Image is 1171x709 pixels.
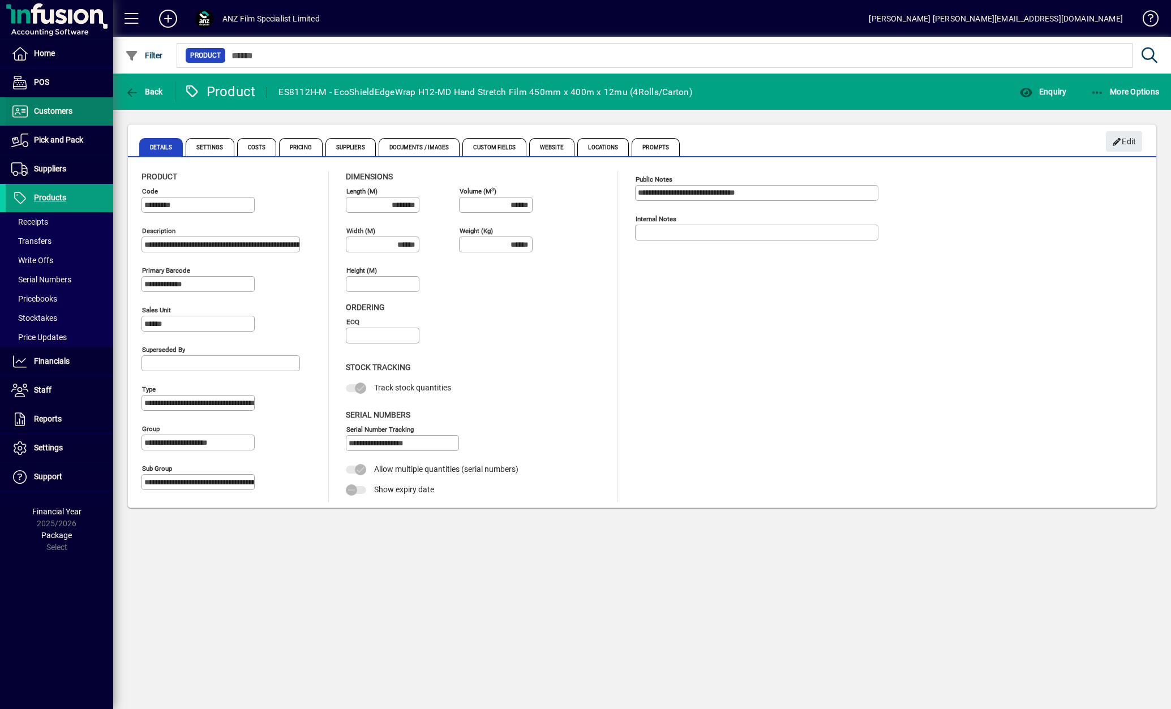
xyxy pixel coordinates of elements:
[278,83,692,101] div: ES8112H-M - EcoShieldEdgeWrap H12-MD Hand Stretch Film 450mm x 400m x 12mu (4Rolls/Carton)
[869,10,1123,28] div: [PERSON_NAME] [PERSON_NAME][EMAIL_ADDRESS][DOMAIN_NAME]
[6,212,113,231] a: Receipts
[346,410,410,419] span: Serial Numbers
[6,126,113,154] a: Pick and Pack
[237,138,277,156] span: Costs
[632,138,680,156] span: Prompts
[636,215,676,223] mat-label: Internal Notes
[346,425,414,433] mat-label: Serial Number tracking
[34,135,83,144] span: Pick and Pack
[34,385,52,394] span: Staff
[6,463,113,491] a: Support
[529,138,575,156] span: Website
[11,313,57,323] span: Stocktakes
[34,49,55,58] span: Home
[460,227,493,235] mat-label: Weight (Kg)
[6,347,113,376] a: Financials
[6,251,113,270] a: Write Offs
[122,45,166,66] button: Filter
[1134,2,1157,39] a: Knowledge Base
[6,97,113,126] a: Customers
[6,270,113,289] a: Serial Numbers
[6,231,113,251] a: Transfers
[113,81,175,102] app-page-header-button: Back
[142,267,190,274] mat-label: Primary barcode
[379,138,460,156] span: Documents / Images
[636,175,672,183] mat-label: Public Notes
[1106,131,1142,152] button: Edit
[346,303,385,312] span: Ordering
[11,275,71,284] span: Serial Numbers
[222,10,320,28] div: ANZ Film Specialist Limited
[142,346,185,354] mat-label: Superseded by
[1088,81,1163,102] button: More Options
[32,507,82,516] span: Financial Year
[374,485,434,494] span: Show expiry date
[186,8,222,29] button: Profile
[125,87,163,96] span: Back
[1091,87,1160,96] span: More Options
[142,306,171,314] mat-label: Sales unit
[11,333,67,342] span: Price Updates
[6,308,113,328] a: Stocktakes
[346,267,377,274] mat-label: Height (m)
[6,68,113,97] a: POS
[279,138,323,156] span: Pricing
[122,81,166,102] button: Back
[186,138,234,156] span: Settings
[6,289,113,308] a: Pricebooks
[11,294,57,303] span: Pricebooks
[374,465,518,474] span: Allow multiple quantities (serial numbers)
[34,356,70,366] span: Financials
[346,363,411,372] span: Stock Tracking
[34,193,66,202] span: Products
[142,227,175,235] mat-label: Description
[346,227,375,235] mat-label: Width (m)
[41,531,72,540] span: Package
[11,256,53,265] span: Write Offs
[34,414,62,423] span: Reports
[142,465,172,472] mat-label: Sub group
[139,138,183,156] span: Details
[346,187,378,195] mat-label: Length (m)
[1016,81,1069,102] button: Enquiry
[34,106,72,115] span: Customers
[142,425,160,433] mat-label: Group
[125,51,163,60] span: Filter
[150,8,186,29] button: Add
[1112,132,1136,151] span: Edit
[6,434,113,462] a: Settings
[6,328,113,347] a: Price Updates
[460,187,496,195] mat-label: Volume (m )
[11,217,48,226] span: Receipts
[190,50,221,61] span: Product
[577,138,629,156] span: Locations
[325,138,376,156] span: Suppliers
[34,78,49,87] span: POS
[141,172,177,181] span: Product
[34,472,62,481] span: Support
[6,40,113,68] a: Home
[1019,87,1066,96] span: Enquiry
[462,138,526,156] span: Custom Fields
[6,155,113,183] a: Suppliers
[346,318,359,326] mat-label: EOQ
[374,383,451,392] span: Track stock quantities
[346,172,393,181] span: Dimensions
[142,187,158,195] mat-label: Code
[6,405,113,433] a: Reports
[491,186,494,192] sup: 3
[34,443,63,452] span: Settings
[184,83,256,101] div: Product
[34,164,66,173] span: Suppliers
[142,385,156,393] mat-label: Type
[11,237,52,246] span: Transfers
[6,376,113,405] a: Staff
